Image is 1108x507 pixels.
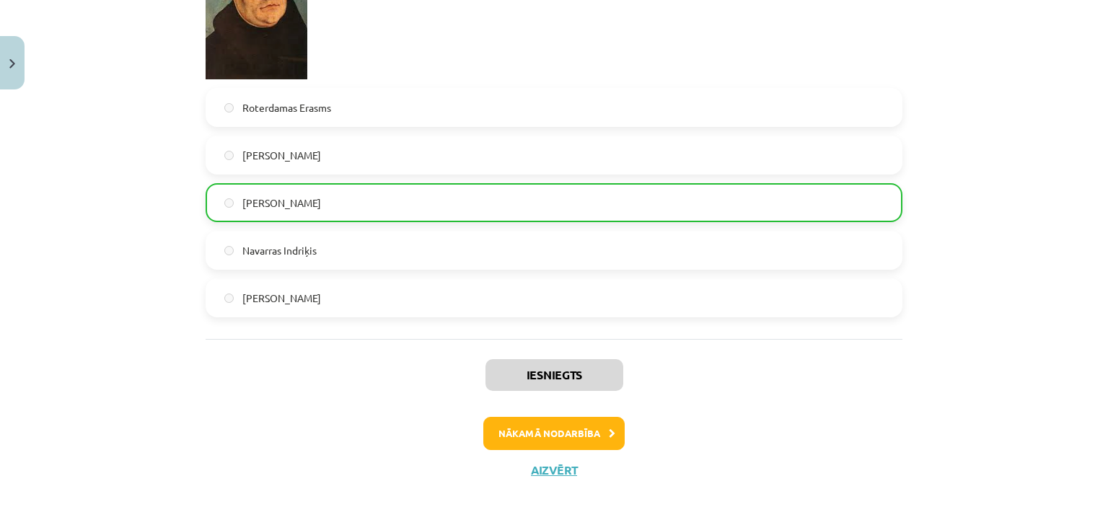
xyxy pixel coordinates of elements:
span: [PERSON_NAME] [242,148,321,163]
button: Iesniegts [485,359,623,391]
img: icon-close-lesson-0947bae3869378f0d4975bcd49f059093ad1ed9edebbc8119c70593378902aed.svg [9,59,15,69]
input: [PERSON_NAME] [224,198,234,208]
span: [PERSON_NAME] [242,291,321,306]
input: [PERSON_NAME] [224,294,234,303]
input: [PERSON_NAME] [224,151,234,160]
span: Roterdamas Erasms [242,100,331,115]
button: Aizvērt [527,463,581,477]
input: Navarras Indriķis [224,246,234,255]
input: Roterdamas Erasms [224,103,234,113]
button: Nākamā nodarbība [483,417,625,450]
span: [PERSON_NAME] [242,195,321,211]
span: Navarras Indriķis [242,243,317,258]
